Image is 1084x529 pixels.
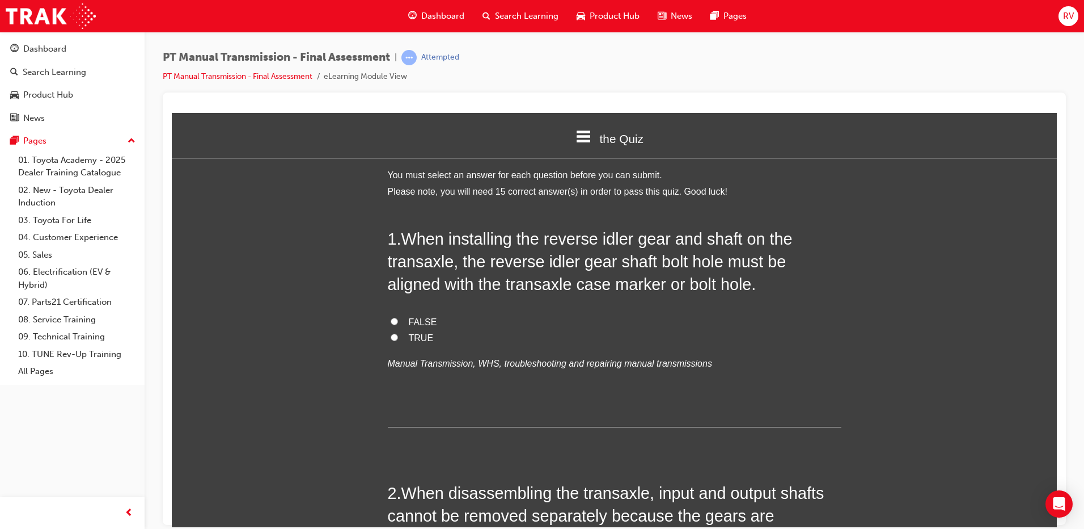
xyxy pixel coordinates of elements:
[401,50,417,65] span: learningRecordVerb_ATTEMPT-icon
[14,182,140,212] a: 02. New - Toyota Dealer Induction
[14,212,140,229] a: 03. Toyota For Life
[216,71,670,87] li: Please note, you will need 15 correct answer(s) in order to pass this quiz. Good luck!
[125,506,133,520] span: prev-icon
[710,9,719,23] span: pages-icon
[590,10,640,23] span: Product Hub
[5,36,140,131] button: DashboardSearch LearningProduct HubNews
[23,43,66,56] div: Dashboard
[495,10,558,23] span: Search Learning
[163,51,390,64] span: PT Manual Transmission - Final Assessment
[577,9,585,23] span: car-icon
[10,90,19,100] span: car-icon
[216,371,653,435] span: When disassembling the transaxle, input and output shafts cannot be removed separately because th...
[701,5,756,28] a: pages-iconPages
[5,131,140,152] button: Pages
[216,117,621,181] span: When installing the reverse idler gear and shaft on the transaxle, the reverse idler gear shaft b...
[14,311,140,329] a: 08. Service Training
[237,220,262,230] span: TRUE
[5,62,140,83] a: Search Learning
[399,5,473,28] a: guage-iconDashboard
[14,229,140,246] a: 04. Customer Experience
[14,152,140,182] a: 01. Toyota Academy - 2025 Dealer Training Catalogue
[10,44,19,54] span: guage-icon
[1045,490,1073,518] div: Open Intercom Messenger
[5,39,140,60] a: Dashboard
[163,72,312,81] a: PT Manual Transmission - Final Assessment
[671,10,692,23] span: News
[1058,6,1078,26] button: RV
[408,9,417,23] span: guage-icon
[421,10,464,23] span: Dashboard
[14,246,140,264] a: 05. Sales
[6,3,96,29] img: Trak
[14,363,140,380] a: All Pages
[568,5,649,28] a: car-iconProduct Hub
[23,66,86,79] div: Search Learning
[658,9,666,23] span: news-icon
[128,134,135,149] span: up-icon
[23,135,46,148] div: Pages
[1063,10,1074,23] span: RV
[216,54,670,71] li: You must select an answer for each question before you can submit.
[23,112,45,125] div: News
[219,205,226,212] input: FALSE
[482,9,490,23] span: search-icon
[723,10,747,23] span: Pages
[14,346,140,363] a: 10. TUNE Rev-Up Training
[14,263,140,293] a: 06. Electrification (EV & Hybrid)
[219,221,226,228] input: TRUE
[395,51,397,64] span: |
[23,89,73,102] div: Product Hub
[421,52,459,63] div: Attempted
[5,108,140,129] a: News
[14,293,140,311] a: 07. Parts21 Certification
[473,5,568,28] a: search-iconSearch Learning
[216,115,670,183] h2: 1 .
[10,68,18,78] span: search-icon
[5,85,140,106] a: Product Hub
[216,369,670,438] h2: 2 .
[649,5,701,28] a: news-iconNews
[10,114,19,124] span: news-icon
[10,136,19,146] span: pages-icon
[216,246,540,255] em: Manual Transmission, WHS, troubleshooting and repairing manual transmissions
[14,328,140,346] a: 09. Technical Training
[237,204,265,214] span: FALSE
[428,19,472,32] span: the Quiz
[324,70,407,83] li: eLearning Module View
